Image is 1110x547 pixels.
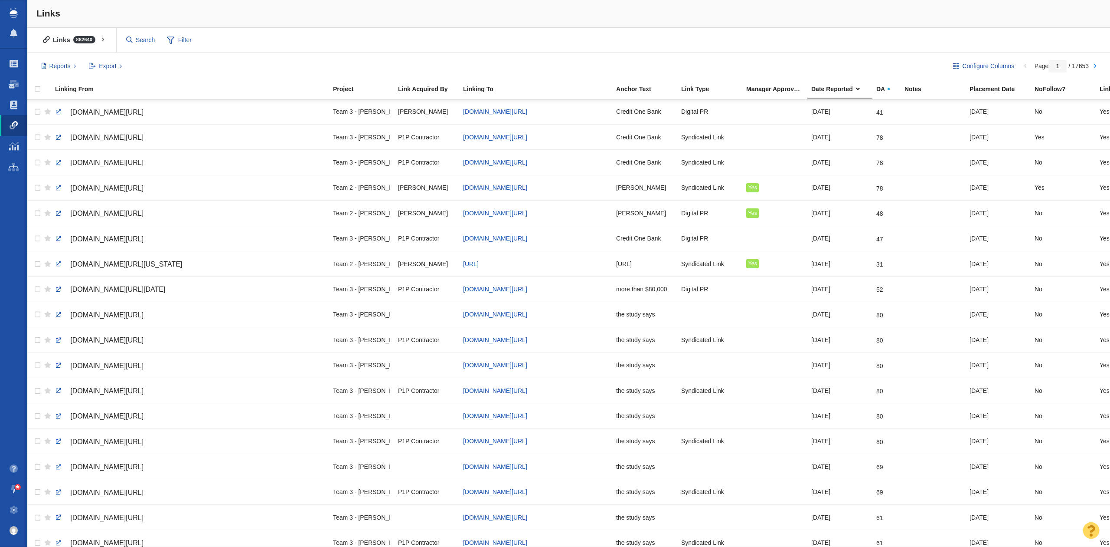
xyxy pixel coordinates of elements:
div: Anchor Text [616,86,680,92]
span: Syndicated Link [681,133,724,141]
div: 78 [876,178,883,192]
a: Anchor Text [616,86,680,93]
div: Manager Approved Link? [746,86,810,92]
div: Credit One Bank [616,128,673,146]
div: 78 [876,128,883,142]
div: 80 [876,381,883,395]
a: [DOMAIN_NAME][URL] [463,134,527,141]
span: [DOMAIN_NAME][URL] [463,159,527,166]
a: [DOMAIN_NAME][URL] [55,511,325,525]
span: [URL] [463,260,479,267]
td: Yes [742,201,807,226]
a: [DOMAIN_NAME][URL] [463,539,527,546]
div: [DATE] [970,305,1027,324]
span: P1P Contractor [398,488,439,496]
span: Syndicated Link [681,488,724,496]
span: Digital PR [681,209,708,217]
span: [DOMAIN_NAME][URL] [463,387,527,394]
div: Linking From [55,86,332,92]
a: [DOMAIN_NAME][URL] [463,184,527,191]
div: [DATE] [811,254,868,273]
div: Placement Date [970,86,1034,92]
span: [DOMAIN_NAME][URL] [463,438,527,445]
span: Filter [162,32,197,49]
div: [DATE] [970,508,1027,527]
div: Credit One Bank [616,102,673,121]
div: Notes [904,86,969,92]
div: No [1035,280,1092,298]
a: Linking To [463,86,615,93]
a: Link Type [681,86,745,93]
div: 41 [876,102,883,116]
div: Yes [1035,178,1092,197]
span: DA [876,86,885,92]
td: Jim Miller [394,99,459,125]
a: [DOMAIN_NAME][URL] [55,384,325,399]
div: Team 2 - [PERSON_NAME] | [PERSON_NAME] | [PERSON_NAME]\[PERSON_NAME]\[PERSON_NAME] - Digital PR -... [333,178,390,197]
td: P1P Contractor [394,125,459,150]
div: 80 [876,305,883,319]
div: Team 3 - [PERSON_NAME] | Summer | [PERSON_NAME]\Credit One Bank\Credit One Bank - Digital PR - Ra... [333,305,390,324]
td: Syndicated Link [677,479,742,504]
a: [DOMAIN_NAME][URL] [463,412,527,419]
span: [DOMAIN_NAME][URL] [70,235,144,243]
span: [DOMAIN_NAME][URL] [70,514,144,521]
div: the study says [616,457,673,476]
span: [PERSON_NAME] [398,108,448,115]
span: P1P Contractor [398,336,439,344]
td: Syndicated Link [677,327,742,353]
td: Syndicated Link [677,150,742,175]
div: [DATE] [811,406,868,425]
span: [DOMAIN_NAME][URL] [463,336,527,343]
div: 61 [876,533,883,547]
div: [DATE] [970,204,1027,222]
div: No [1035,102,1092,121]
span: Yes [748,210,757,216]
div: [DATE] [970,432,1027,451]
span: P1P Contractor [398,285,439,293]
a: [DOMAIN_NAME][URL] [463,311,527,318]
div: No [1035,153,1092,171]
span: [DOMAIN_NAME][URL] [70,539,144,547]
a: Manager Approved Link? [746,86,810,93]
td: Syndicated Link [677,125,742,150]
div: No [1035,508,1092,527]
button: Reports [36,59,81,74]
button: Configure Columns [948,59,1019,74]
div: [DATE] [811,508,868,527]
div: [DATE] [970,153,1027,171]
div: 69 [876,457,883,471]
span: P1P Contractor [398,539,439,547]
span: [DOMAIN_NAME][URL] [463,108,527,115]
div: Linking To [463,86,615,92]
span: [DOMAIN_NAME][URL] [70,362,144,369]
div: 52 [876,280,883,293]
div: Team 3 - [PERSON_NAME] | Summer | [PERSON_NAME]\Credit One Bank\Credit One Bank - Digital PR - Ra... [333,508,390,527]
a: [DOMAIN_NAME][URL] [55,460,325,475]
div: Project [333,86,397,92]
a: [DOMAIN_NAME][URL] [463,362,527,369]
a: [DOMAIN_NAME][URL] [55,105,325,120]
div: [DATE] [811,432,868,451]
div: No [1035,330,1092,349]
span: [DOMAIN_NAME][URL] [70,463,144,471]
div: [DATE] [970,280,1027,298]
div: Link Acquired By [398,86,462,92]
div: Team 3 - [PERSON_NAME] | Summer | [PERSON_NAME]\Credit One Bank\Credit One Bank - Digital PR - Ra... [333,153,390,171]
td: Syndicated Link [677,428,742,454]
div: [DATE] [811,153,868,171]
span: Syndicated Link [681,539,724,547]
div: No [1035,406,1092,425]
div: more than $80,000 [616,280,673,298]
div: [DATE] [970,229,1027,248]
td: Digital PR [677,226,742,251]
td: Syndicated Link [677,175,742,200]
div: 61 [876,508,883,522]
div: Team 3 - [PERSON_NAME] | Summer | [PERSON_NAME]\Credit One Bank\Credit One Bank - Digital PR - Ra... [333,128,390,146]
span: Digital PR [681,108,708,115]
a: [DOMAIN_NAME][URL] [463,514,527,521]
a: [DOMAIN_NAME][URL] [463,463,527,470]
